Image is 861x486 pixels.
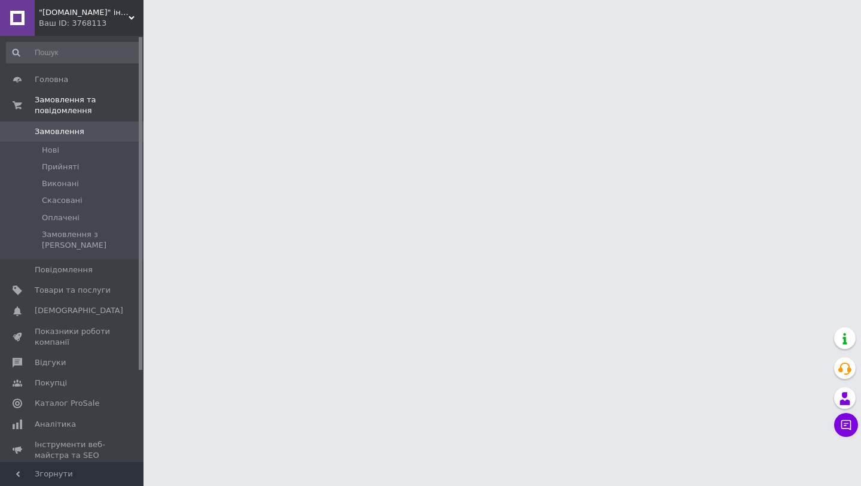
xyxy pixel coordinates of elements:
span: [DEMOGRAPHIC_DATA] [35,305,123,316]
span: "Inectarine.store" інтернет-магазин [39,7,129,18]
input: Пошук [6,42,141,63]
span: Виконані [42,178,79,189]
div: Ваш ID: 3768113 [39,18,143,29]
span: Товари та послуги [35,285,111,296]
button: Чат з покупцем [834,413,858,437]
span: Замовлення [35,126,84,137]
span: Показники роботи компанії [35,326,111,348]
span: Головна [35,74,68,85]
span: Прийняті [42,162,79,172]
span: Нові [42,145,59,156]
span: Покупці [35,378,67,388]
span: Замовлення з [PERSON_NAME] [42,229,140,251]
span: Скасовані [42,195,83,206]
span: Замовлення та повідомлення [35,95,143,116]
span: Відгуки [35,357,66,368]
span: Повідомлення [35,265,93,275]
span: Інструменти веб-майстра та SEO [35,439,111,461]
span: Оплачені [42,212,80,223]
span: Каталог ProSale [35,398,99,409]
span: Аналітика [35,419,76,430]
